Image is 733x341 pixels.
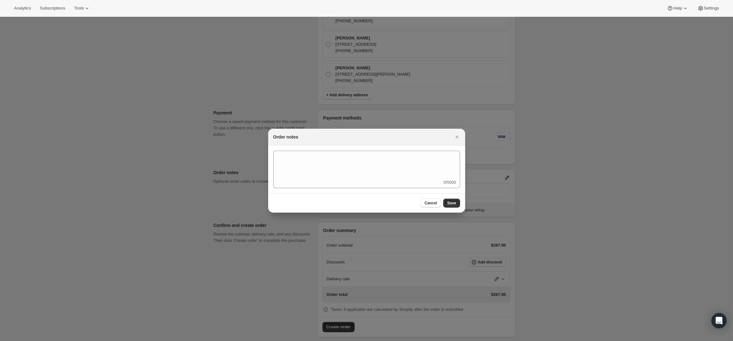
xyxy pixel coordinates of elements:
[452,133,461,141] button: Close
[421,199,441,208] button: Cancel
[694,4,723,13] button: Settings
[10,4,35,13] button: Analytics
[663,4,692,13] button: Help
[273,134,298,140] h2: Order notes
[74,6,84,11] span: Tools
[673,6,682,11] span: Help
[704,6,719,11] span: Settings
[443,199,460,208] button: Save
[14,6,31,11] span: Analytics
[447,201,456,206] span: Save
[36,4,69,13] button: Subscriptions
[711,313,727,328] div: Open Intercom Messenger
[40,6,65,11] span: Subscriptions
[70,4,94,13] button: Tools
[424,201,437,206] span: Cancel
